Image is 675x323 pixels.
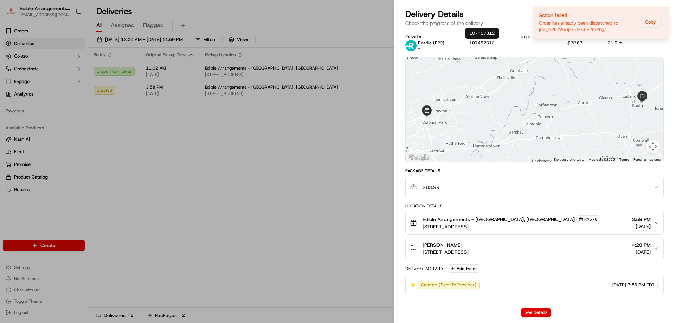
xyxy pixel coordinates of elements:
div: Past conversations [7,91,47,97]
span: 3:58 PM [632,216,651,223]
span: • [76,109,79,115]
span: Delivery Details [405,8,464,20]
div: Location Details [405,203,664,209]
img: Wisdom Oko [7,102,18,116]
span: $63.99 [423,184,439,191]
button: Keyboard shortcuts [554,157,584,162]
button: See all [109,90,128,98]
span: Knowledge Base [14,157,54,164]
span: • [76,128,79,134]
div: 107457312 [465,28,499,39]
div: Price [567,34,596,39]
div: Package Details [405,168,664,174]
a: Terms (opens in new tab) [619,157,629,161]
img: roadie-logo-v2.jpg [405,40,417,51]
img: Nash [7,7,21,21]
span: 3:53 PM EDT [628,282,655,288]
img: Google [407,153,431,162]
span: [PERSON_NAME] [423,241,462,248]
div: Distance [608,34,639,39]
button: Map camera controls [646,140,660,154]
span: Pylon [70,174,85,180]
div: We're available if you need us! [32,74,97,80]
button: Add Event [448,264,479,273]
span: API Documentation [66,157,113,164]
a: Open this area in Google Maps (opens a new window) [407,153,431,162]
div: Provider [405,34,458,39]
span: [DATE] [80,109,95,115]
span: Edible Arrangements - [GEOGRAPHIC_DATA], [GEOGRAPHIC_DATA] [423,216,575,223]
span: - [418,46,420,51]
a: 💻API Documentation [57,154,116,167]
button: 107457312 [469,40,495,46]
span: Created (Sent To Provider) [421,282,476,288]
button: See details [521,308,551,317]
div: 📗 [7,158,13,163]
button: Start new chat [120,69,128,78]
span: Wisdom [PERSON_NAME] [22,109,75,115]
div: Delivery Activity [405,266,444,271]
span: Wisdom [PERSON_NAME] [22,128,75,134]
span: [DATE] [612,282,626,288]
a: Report a map error [633,157,661,161]
p: Welcome 👋 [7,28,128,39]
p: Roadie (P2P) [418,40,444,46]
div: $22.67 [567,40,596,46]
span: [DATE] [632,223,651,230]
span: 4:28 PM [632,241,651,248]
button: [PERSON_NAME][STREET_ADDRESS]4:28 PM[DATE] [406,237,663,260]
button: $63.99 [406,176,663,199]
div: 31.6 mi [608,40,639,46]
img: 1736555255976-a54dd68f-1ca7-489b-9aae-adbdc363a1c4 [7,67,20,80]
div: Dropoff ETA [520,34,556,39]
img: 1736555255976-a54dd68f-1ca7-489b-9aae-adbdc363a1c4 [14,128,20,134]
a: 📗Knowledge Base [4,154,57,167]
button: Edible Arrangements - [GEOGRAPHIC_DATA], [GEOGRAPHIC_DATA]PA578[STREET_ADDRESS]3:58 PM[DATE] [406,211,663,234]
img: 8571987876998_91fb9ceb93ad5c398215_72.jpg [15,67,27,80]
p: Check the progress of the delivery [405,20,664,27]
div: Start new chat [32,67,115,74]
a: Powered byPylon [50,174,85,180]
span: [DATE] [632,248,651,256]
img: Wisdom Oko [7,121,18,135]
input: Got a question? Start typing here... [18,45,127,53]
div: 💻 [59,158,65,163]
span: [DATE] [80,128,95,134]
span: Map data ©2025 [589,157,615,161]
div: - [520,40,556,46]
img: 1736555255976-a54dd68f-1ca7-489b-9aae-adbdc363a1c4 [14,109,20,115]
span: [STREET_ADDRESS] [423,248,469,256]
span: [STREET_ADDRESS] [423,223,600,230]
span: PA578 [584,217,598,222]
